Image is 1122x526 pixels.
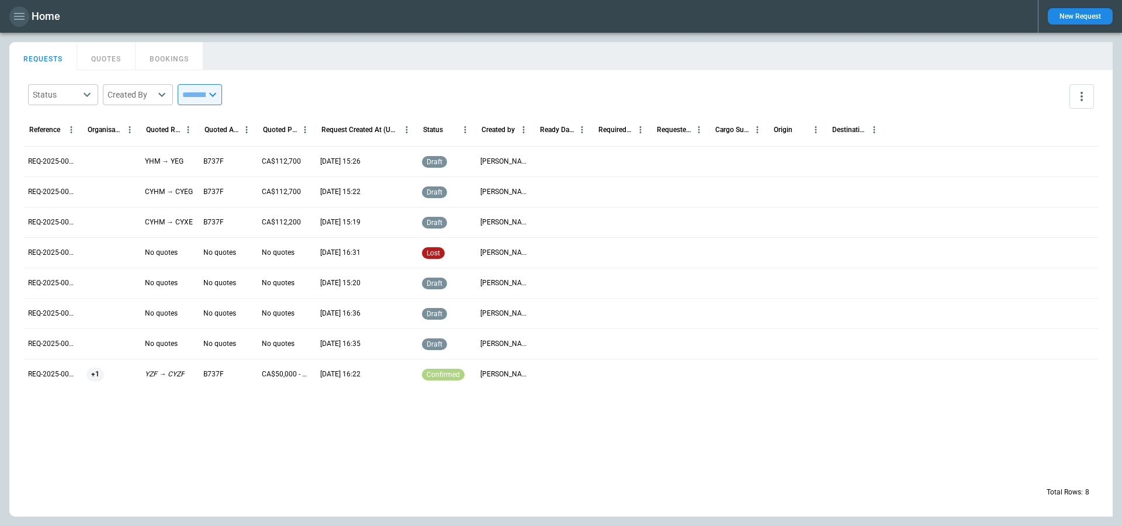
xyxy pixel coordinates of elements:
div: Status [33,89,79,101]
div: Required Date & Time (UTC) [598,126,633,134]
p: CA$112,700 [262,187,301,197]
button: Created by column menu [516,122,531,137]
button: BOOKINGS [136,42,203,70]
button: Quoted Aircraft column menu [239,122,254,137]
button: Ready Date & Time (UTC) column menu [574,122,590,137]
span: draft [424,219,445,227]
span: lost [424,249,442,257]
p: Sandy [480,339,529,349]
div: Created by [482,126,515,134]
div: Ready Date & Time (UTC) [540,126,574,134]
span: +1 [86,359,104,389]
div: Destination [832,126,867,134]
span: draft [424,310,445,318]
div: Origin [774,126,792,134]
p: Sandy [480,309,529,319]
button: Reference column menu [64,122,79,137]
p: REQ-2025-000006 [28,248,77,258]
p: No quotes [203,278,236,288]
div: Status [423,126,443,134]
button: Quoted Price column menu [297,122,313,137]
div: Request Created At (UTC) [321,126,399,134]
p: YZF → CYZF [145,369,185,379]
p: REQ-2025-000008 [28,187,77,197]
p: No quotes [262,339,295,349]
p: No quotes [262,309,295,319]
p: No quotes [262,278,295,288]
p: CA$112,200 [262,217,301,227]
button: Quoted Route column menu [181,122,196,137]
p: 24/04/2025 16:36 [320,309,361,319]
p: REQ-2025-000002 [28,339,77,349]
p: No quotes [145,309,178,319]
button: Request Created At (UTC) column menu [399,122,414,137]
div: Reference [29,126,60,134]
button: REQUESTS [9,42,77,70]
button: Origin column menu [808,122,823,137]
p: No quotes [203,309,236,319]
span: draft [424,340,445,348]
p: REQ-2025-000009 [28,157,77,167]
p: REQ-2025-000007 [28,217,77,227]
div: Requested Route [657,126,691,134]
p: B737F [203,187,224,197]
button: Required Date & Time (UTC) column menu [633,122,648,137]
p: REQ-2025-000004 [28,278,77,288]
p: No quotes [145,248,178,258]
button: Destination column menu [867,122,882,137]
p: Sandy [480,157,529,167]
button: Requested Route column menu [691,122,707,137]
div: Quoted Price [263,126,297,134]
p: Sandy [480,187,529,197]
div: Quoted Aircraft [205,126,239,134]
p: No quotes [262,248,295,258]
h1: Home [32,9,60,23]
button: New Request [1048,8,1113,25]
button: more [1069,84,1094,109]
p: 08/05/2025 15:20 [320,278,361,288]
p: 24/04/2025 16:22 [320,369,361,379]
p: Sandy [480,217,529,227]
p: REQ-2025-000001 [28,369,77,379]
div: Quoted Route [146,126,181,134]
p: B737F [203,369,224,379]
p: CA$112,700 [262,157,301,167]
p: CA$50,000 - CA$58,000 [262,369,311,379]
p: REQ-2025-000003 [28,309,77,319]
p: Sandy [480,369,529,379]
p: B737F [203,217,224,227]
p: No quotes [145,339,178,349]
p: CYHM → CYXE [145,217,193,227]
p: No quotes [203,248,236,258]
div: Cargo Summary [715,126,750,134]
span: confirmed [424,371,462,379]
span: draft [424,188,445,196]
p: 26/05/2025 16:31 [320,248,361,258]
button: Status column menu [458,122,473,137]
p: Sandy [480,278,529,288]
p: Sandy [480,248,529,258]
button: Organisation column menu [122,122,137,137]
p: 8 [1085,487,1089,497]
p: 11/06/2025 15:26 [320,157,361,167]
p: No quotes [203,339,236,349]
p: No quotes [145,278,178,288]
span: draft [424,158,445,166]
button: Cargo Summary column menu [750,122,765,137]
p: 24/04/2025 16:35 [320,339,361,349]
p: B737F [203,157,224,167]
p: CYHM → CYEG [145,187,193,197]
div: Created By [108,89,154,101]
span: draft [424,279,445,288]
p: 11/06/2025 15:19 [320,217,361,227]
div: Organisation [88,126,122,134]
button: QUOTES [77,42,136,70]
p: 11/06/2025 15:22 [320,187,361,197]
p: Total Rows: [1047,487,1083,497]
p: YHM → YEG [145,157,183,167]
